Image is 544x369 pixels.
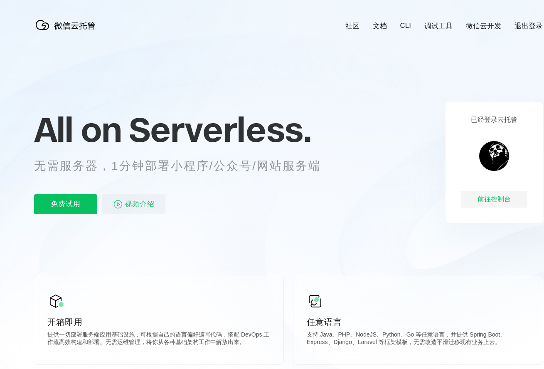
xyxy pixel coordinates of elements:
[466,21,501,31] a: 微信云开发
[34,27,101,35] a: 微信云托管
[461,191,527,208] div: 前往控制台
[514,21,543,31] a: 退出登录
[113,199,123,209] img: video_play.svg
[129,109,311,150] span: Serverless.
[34,194,97,214] p: 免费试用
[47,316,270,328] p: 开箱即用
[34,17,101,33] img: 微信云托管
[34,158,337,174] p: 无需服务器，1分钟部署小程序/公众号/网站服务端
[400,22,411,30] a: CLI
[307,331,529,348] p: 支持 Java、PHP、NodeJS、Python、Go 等任意语言，并提供 Spring Boot、Express、Django、Laravel 等框架模板，无需改造平滑迁移现有业务上云。
[125,194,155,214] span: 视频介绍
[424,21,453,31] a: 调试工具
[307,316,529,328] p: 任意语言
[373,21,387,31] a: 文档
[471,116,517,124] p: 已经登录云托管
[345,21,359,31] a: 社区
[34,109,121,150] span: All on
[47,331,270,348] p: 提供一切部署服务端应用基础设施，可根据自己的语言偏好编写代码，搭配 DevOps 工作流高效构建和部署。无需运维管理，将你从各种基础架构工作中解放出来。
